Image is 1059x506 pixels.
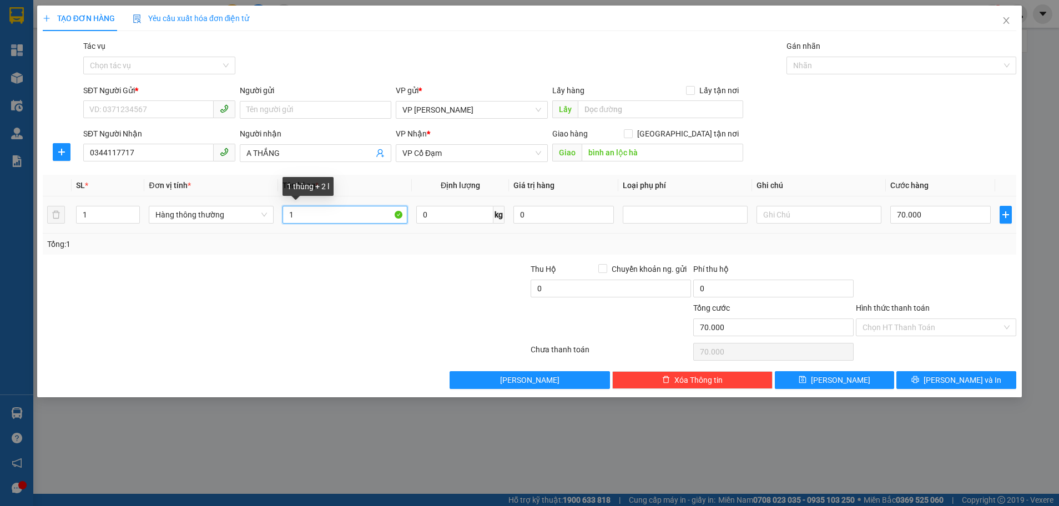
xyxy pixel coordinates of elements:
button: delete [47,206,65,224]
span: Yêu cầu xuất hóa đơn điện tử [133,14,250,23]
span: [PERSON_NAME] và In [924,374,1001,386]
span: Giao [552,144,582,161]
span: Định lượng [441,181,480,190]
div: Người gửi [240,84,392,97]
input: Dọc đường [582,144,743,161]
span: phone [220,104,229,113]
span: close [1002,16,1011,25]
li: Hotline: 1900252555 [104,41,464,55]
th: Loại phụ phí [618,175,752,196]
span: Lấy [552,100,578,118]
span: Lấy hàng [552,86,584,95]
label: Gán nhãn [786,42,820,50]
span: Đơn vị tính [149,181,190,190]
div: Chưa thanh toán [529,343,692,363]
button: deleteXóa Thông tin [612,371,773,389]
input: Dọc đường [578,100,743,118]
div: Tổng: 1 [47,238,409,250]
input: VD: Bàn, Ghế [283,206,407,224]
span: SL [76,181,85,190]
div: 1 thùng + 2 l [283,177,334,196]
span: VP Cổ Đạm [402,145,541,161]
span: Hàng thông thường [155,206,267,223]
button: save[PERSON_NAME] [775,371,895,389]
button: plus [53,143,70,161]
span: Lấy tận nơi [695,84,743,97]
span: Thu Hộ [531,265,556,274]
div: SĐT Người Nhận [83,128,235,140]
span: user-add [376,149,385,158]
div: SĐT Người Gửi [83,84,235,97]
b: GỬI : VP [PERSON_NAME] [14,80,194,99]
input: 0 [513,206,614,224]
span: Giao hàng [552,129,588,138]
label: Tác vụ [83,42,105,50]
button: Close [991,6,1022,37]
span: plus [53,148,70,156]
li: Cổ Đạm, xã [GEOGRAPHIC_DATA], [GEOGRAPHIC_DATA] [104,27,464,41]
img: logo.jpg [14,14,69,69]
button: plus [1000,206,1012,224]
span: kg [493,206,505,224]
span: plus [1000,210,1011,219]
span: [PERSON_NAME] [811,374,870,386]
span: plus [43,14,51,22]
div: VP gửi [396,84,548,97]
span: TẠO ĐƠN HÀNG [43,14,115,23]
span: VP Nhận [396,129,427,138]
span: phone [220,148,229,156]
span: Giá trị hàng [513,181,554,190]
input: Ghi Chú [757,206,881,224]
div: Người nhận [240,128,392,140]
div: Phí thu hộ [693,263,854,280]
span: delete [662,376,670,384]
span: save [799,376,806,384]
span: Cước hàng [890,181,929,190]
span: Chuyển khoản ng. gửi [607,263,691,275]
span: [PERSON_NAME] [500,374,559,386]
span: Tổng cước [693,303,730,312]
span: Xóa Thông tin [674,374,723,386]
span: [GEOGRAPHIC_DATA] tận nơi [633,128,743,140]
button: [PERSON_NAME] [450,371,610,389]
span: printer [911,376,919,384]
th: Ghi chú [752,175,886,196]
span: VP Hoàng Liệt [402,102,541,118]
button: printer[PERSON_NAME] và In [896,371,1016,389]
label: Hình thức thanh toán [856,303,930,312]
img: icon [133,14,142,23]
